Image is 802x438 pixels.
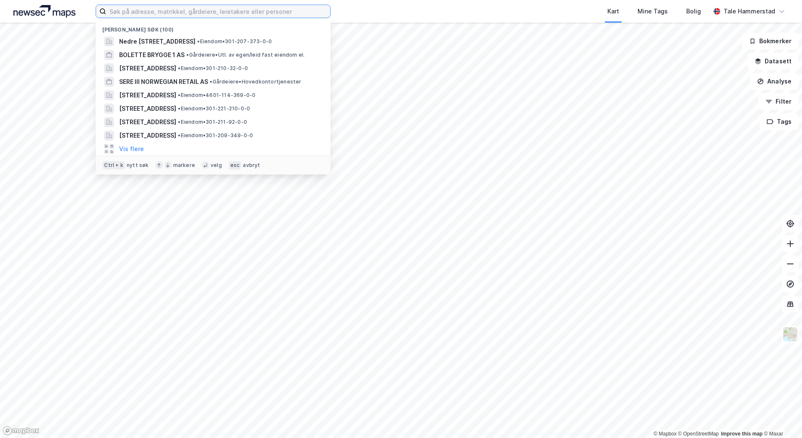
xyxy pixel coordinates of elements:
[678,431,719,437] a: OpenStreetMap
[13,5,76,18] img: logo.a4113a55bc3d86da70a041830d287a7e.svg
[119,77,208,87] span: SERE III NORWEGIAN RETAIL AS
[178,132,253,139] span: Eiendom • 301-209-349-0-0
[750,73,799,90] button: Analyse
[686,6,701,16] div: Bolig
[127,162,149,169] div: nytt søk
[178,105,250,112] span: Eiendom • 301-221-210-0-0
[178,132,180,138] span: •
[173,162,195,169] div: markere
[760,113,799,130] button: Tags
[197,38,200,44] span: •
[106,5,330,18] input: Søk på adresse, matrikkel, gårdeiere, leietakere eller personer
[119,90,176,100] span: [STREET_ADDRESS]
[96,20,331,35] div: [PERSON_NAME] søk (100)
[782,326,798,342] img: Z
[742,33,799,50] button: Bokmerker
[758,93,799,110] button: Filter
[721,431,763,437] a: Improve this map
[607,6,619,16] div: Kart
[724,6,775,16] div: Tale Hammerstad
[760,398,802,438] div: Kontrollprogram for chat
[102,161,125,169] div: Ctrl + k
[229,161,242,169] div: esc
[119,36,195,47] span: Nedre [STREET_ADDRESS]
[197,38,272,45] span: Eiendom • 301-207-373-0-0
[243,162,260,169] div: avbryt
[210,78,212,85] span: •
[211,162,222,169] div: velg
[186,52,189,58] span: •
[119,117,176,127] span: [STREET_ADDRESS]
[178,119,247,125] span: Eiendom • 301-211-92-0-0
[178,92,255,99] span: Eiendom • 4601-114-369-0-0
[119,144,144,154] button: Vis flere
[119,50,185,60] span: BOLETTE BRYGGE 1 AS
[119,63,176,73] span: [STREET_ADDRESS]
[178,65,180,71] span: •
[210,78,301,85] span: Gårdeiere • Hovedkontortjenester
[638,6,668,16] div: Mine Tags
[178,105,180,112] span: •
[119,130,176,141] span: [STREET_ADDRESS]
[760,398,802,438] iframe: Chat Widget
[3,426,39,435] a: Mapbox homepage
[178,65,248,72] span: Eiendom • 301-210-32-0-0
[186,52,305,58] span: Gårdeiere • Utl. av egen/leid fast eiendom el.
[178,92,180,98] span: •
[178,119,180,125] span: •
[654,431,677,437] a: Mapbox
[747,53,799,70] button: Datasett
[119,104,176,114] span: [STREET_ADDRESS]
